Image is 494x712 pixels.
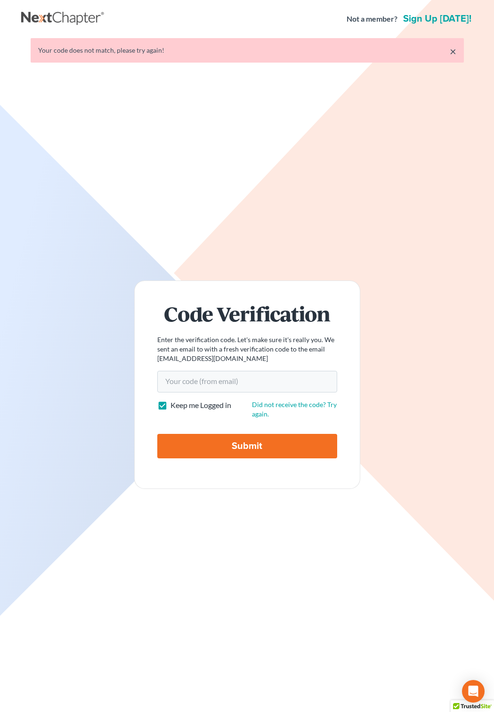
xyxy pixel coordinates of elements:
a: Did not receive the code? Try again. [252,400,337,418]
input: Submit [157,434,337,458]
label: Keep me Logged in [170,400,231,411]
strong: Not a member? [347,14,397,24]
a: × [450,46,456,57]
div: Your code does not match, please try again! [38,46,456,55]
a: Sign up [DATE]! [401,14,473,24]
div: Open Intercom Messenger [462,680,485,703]
p: Enter the verification code. Let's make sure it's really you. We sent an email to with a fresh ve... [157,335,337,363]
h1: Code Verification [157,304,337,324]
input: Your code (from email) [157,371,337,392]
